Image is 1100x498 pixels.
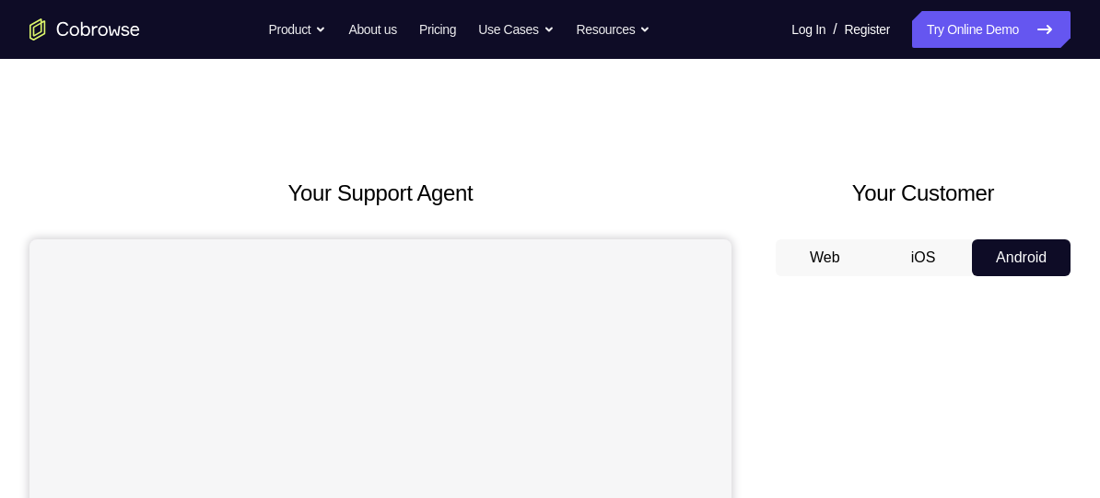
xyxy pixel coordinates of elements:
button: iOS [874,239,973,276]
button: Android [972,239,1071,276]
h2: Your Support Agent [29,177,731,210]
a: Pricing [419,11,456,48]
h2: Your Customer [776,177,1071,210]
button: Use Cases [478,11,554,48]
button: Web [776,239,874,276]
a: Go to the home page [29,18,140,41]
a: Register [845,11,890,48]
button: Product [269,11,327,48]
a: Log In [791,11,825,48]
a: Try Online Demo [912,11,1071,48]
span: / [833,18,837,41]
a: About us [348,11,396,48]
button: Resources [577,11,651,48]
